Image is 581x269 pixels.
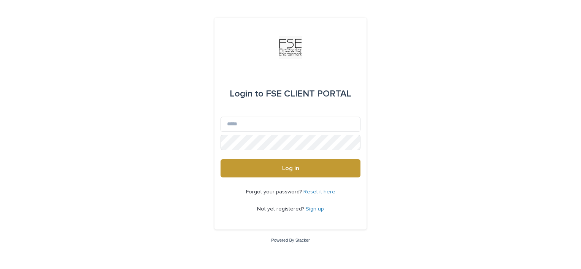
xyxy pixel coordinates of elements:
[246,189,303,195] span: Forgot your password?
[221,159,360,177] button: Log in
[282,165,299,171] span: Log in
[257,206,306,212] span: Not yet registered?
[306,206,324,212] a: Sign up
[230,83,351,104] div: FSE CLIENT PORTAL
[271,238,310,242] a: Powered By Stacker
[230,89,264,98] span: Login to
[303,189,335,195] a: Reset it here
[279,36,302,59] img: Km9EesSdRbS9ajqhBzyo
